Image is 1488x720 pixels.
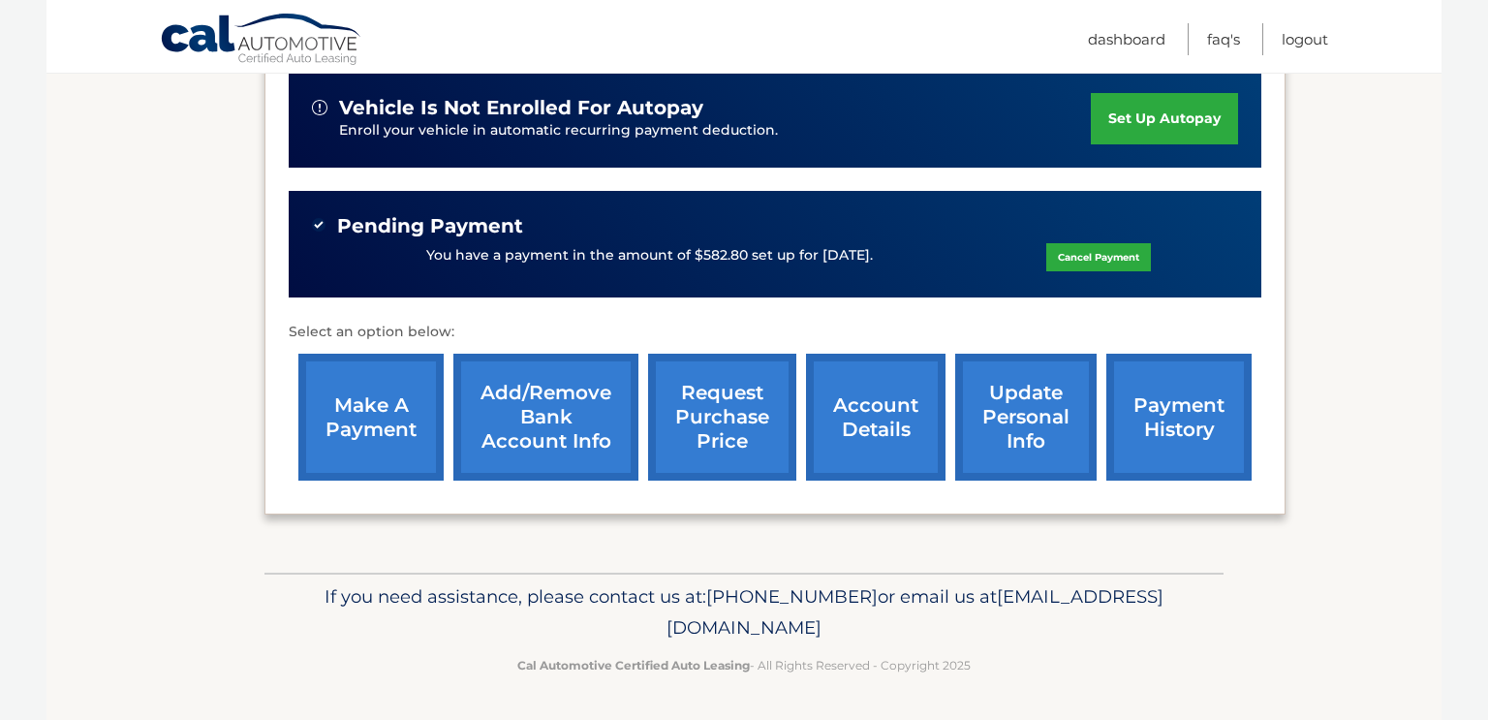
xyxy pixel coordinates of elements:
a: payment history [1106,354,1252,481]
a: FAQ's [1207,23,1240,55]
span: [EMAIL_ADDRESS][DOMAIN_NAME] [666,585,1163,639]
img: alert-white.svg [312,100,327,115]
a: request purchase price [648,354,796,481]
strong: Cal Automotive Certified Auto Leasing [517,658,750,673]
a: Cal Automotive [160,13,363,69]
a: set up autopay [1091,93,1238,144]
p: You have a payment in the amount of $582.80 set up for [DATE]. [426,245,873,266]
a: Dashboard [1088,23,1165,55]
p: Enroll your vehicle in automatic recurring payment deduction. [339,120,1091,141]
p: - All Rights Reserved - Copyright 2025 [277,655,1211,675]
span: [PHONE_NUMBER] [706,585,878,608]
a: account details [806,354,945,481]
img: check-green.svg [312,218,325,232]
a: update personal info [955,354,1097,481]
span: Pending Payment [337,214,523,238]
p: Select an option below: [289,321,1261,344]
a: Cancel Payment [1046,243,1151,271]
a: make a payment [298,354,444,481]
a: Add/Remove bank account info [453,354,638,481]
span: vehicle is not enrolled for autopay [339,96,703,120]
p: If you need assistance, please contact us at: or email us at [277,581,1211,643]
a: Logout [1282,23,1328,55]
